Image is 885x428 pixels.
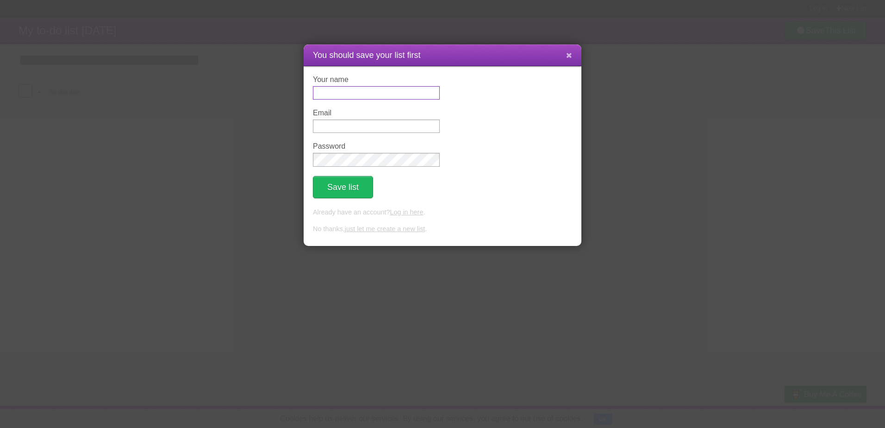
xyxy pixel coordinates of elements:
[313,208,572,218] p: Already have an account? .
[390,208,423,216] a: Log in here
[313,109,440,117] label: Email
[313,224,572,234] p: No thanks, .
[313,76,440,84] label: Your name
[313,142,440,151] label: Password
[345,225,425,233] a: just let me create a new list
[313,49,572,62] h1: You should save your list first
[313,176,373,198] button: Save list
